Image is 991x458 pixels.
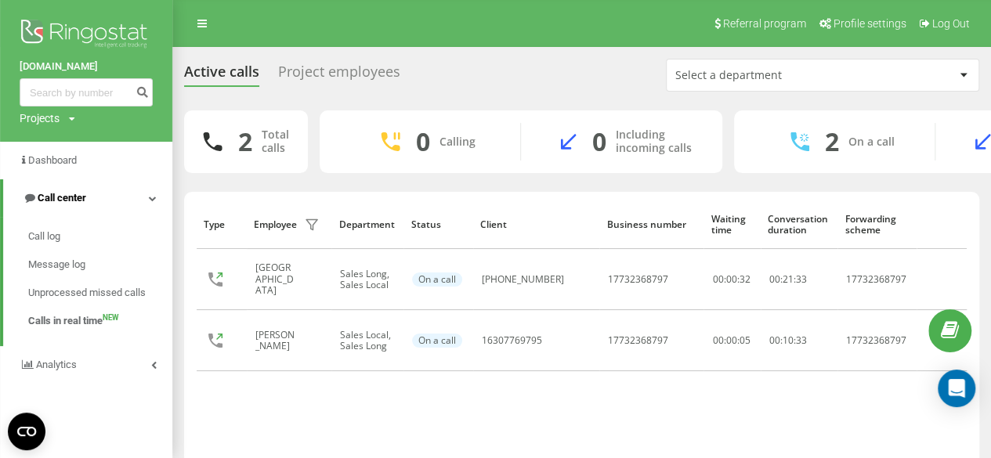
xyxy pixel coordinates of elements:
div: Forwarding scheme [845,214,910,236]
div: 17732368797 [846,335,908,346]
div: 17732368797 [846,274,908,285]
div: Status [411,219,466,230]
span: Log Out [932,17,970,30]
div: Select a department [675,69,863,82]
div: 17732368797 [608,335,668,346]
div: Total calls [262,128,289,155]
div: Employee [254,219,297,230]
div: Active calls [184,63,259,88]
div: On a call [412,272,462,287]
div: 0 [592,127,606,157]
div: Projects [20,110,60,126]
div: [GEOGRAPHIC_DATA] [255,262,300,296]
a: Call log [28,222,172,251]
div: 16307769795 [482,335,542,346]
span: Analytics [36,359,77,370]
div: Open Intercom Messenger [938,370,975,407]
div: 2 [825,127,839,157]
div: Business number [606,219,696,230]
div: Including incoming calls [616,128,699,155]
a: Call center [3,179,172,217]
span: Unprocessed missed calls [28,285,146,301]
button: Open CMP widget [8,413,45,450]
div: Type [204,219,239,230]
a: [DOMAIN_NAME] [20,59,153,74]
span: 33 [796,272,807,286]
div: 00:00:32 [712,274,751,285]
span: Dashboard [28,154,77,166]
div: 17732368797 [608,274,668,285]
span: 00 [769,334,780,347]
span: 10 [783,334,794,347]
span: Calls in real time [28,313,103,329]
div: : : [769,274,807,285]
span: Referral program [723,17,806,30]
span: 33 [796,334,807,347]
span: 21 [783,272,794,286]
div: : : [769,335,807,346]
div: [PHONE_NUMBER] [482,274,564,285]
div: Client [480,219,592,230]
div: Calling [439,135,476,149]
a: Unprocessed missed calls [28,279,172,307]
span: Call log [28,229,60,244]
img: Ringostat logo [20,16,153,55]
span: Message log [28,257,85,272]
div: Conversation duration [768,214,830,236]
div: Waiting time [711,214,754,236]
a: Calls in real timeNEW [28,307,172,335]
div: 0 [416,127,430,157]
input: Search by number [20,78,153,106]
div: 2 [238,127,252,157]
div: Sales Local, Sales Long [340,330,395,352]
div: On a call [848,135,895,149]
div: Sales Long, Sales Local [340,269,395,291]
span: Call center [38,192,86,204]
div: [PERSON_NAME] [255,330,300,352]
span: 00 [769,272,780,286]
div: On a call [412,334,462,348]
div: Project employees [278,63,400,88]
a: Message log [28,251,172,279]
span: Profile settings [834,17,906,30]
div: 00:00:05 [712,335,751,346]
div: Department [338,219,396,230]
